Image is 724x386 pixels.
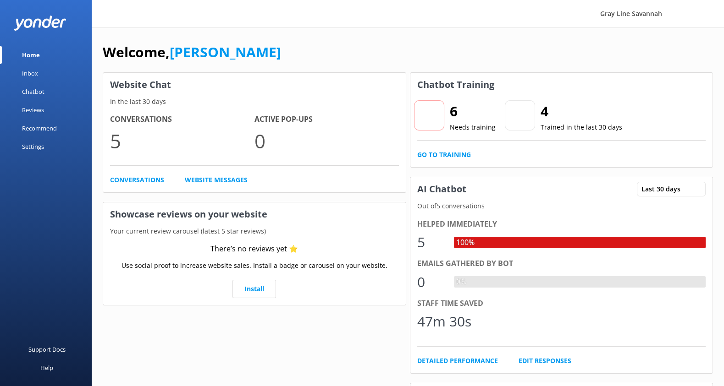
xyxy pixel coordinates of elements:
div: Support Docs [28,340,66,359]
div: Staff time saved [417,298,706,310]
span: Gray Line Savannah [600,9,662,18]
p: Trained in the last 30 days [541,122,622,132]
a: Conversations [110,175,164,185]
img: yonder-white-logo.png [14,16,66,31]
h3: AI Chatbot [410,177,473,201]
p: Use social proof to increase website sales. Install a badge or carousel on your website. [122,261,387,271]
p: 5 [110,125,254,156]
div: 0% [454,276,469,288]
a: Install [232,280,276,298]
p: Needs training [450,122,496,132]
div: Reviews [22,101,44,119]
p: Your current review carousel (latest 5 star reviews) [103,226,406,236]
h2: 4 [541,100,622,122]
div: Helped immediately [417,218,706,230]
div: 5 [417,231,445,253]
span: Last 30 days [641,184,686,194]
div: 100% [454,237,477,249]
a: Website Messages [185,175,248,185]
div: Inbox [22,64,38,82]
h1: Welcome, [103,41,281,63]
a: Detailed Performance [417,356,498,366]
h3: Showcase reviews on your website [103,202,406,226]
h4: Conversations [110,114,254,125]
div: Emails gathered by bot [417,258,706,270]
div: 47m 30s [417,310,471,332]
h3: Website Chat [103,73,406,97]
h4: Active Pop-ups [254,114,399,125]
h3: Chatbot Training [410,73,501,97]
div: There’s no reviews yet ⭐ [210,243,298,255]
a: Edit Responses [519,356,571,366]
a: Go to Training [417,150,471,160]
div: Home [22,46,40,64]
p: 0 [254,125,399,156]
div: 0 [417,271,445,293]
div: Recommend [22,119,57,137]
div: Help [40,359,53,377]
h2: 6 [450,100,496,122]
div: Chatbot [22,82,44,101]
p: In the last 30 days [103,97,406,107]
div: Settings [22,137,44,156]
a: [PERSON_NAME] [170,43,281,61]
p: Out of 5 conversations [410,201,713,211]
